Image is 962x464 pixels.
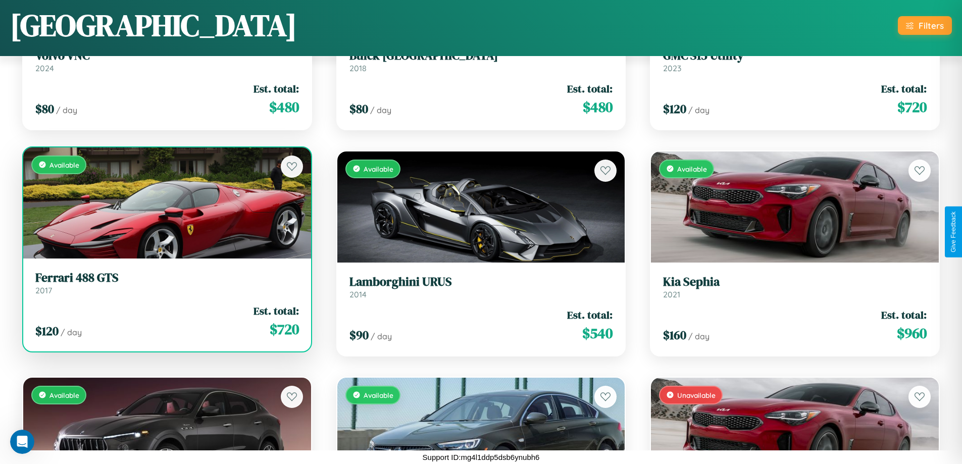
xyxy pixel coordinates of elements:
[582,323,613,343] span: $ 540
[919,20,944,31] div: Filters
[881,81,927,96] span: Est. total:
[349,63,367,73] span: 2018
[349,275,613,289] h3: Lamborghini URUS
[663,100,686,117] span: $ 120
[49,161,79,169] span: Available
[35,48,299,73] a: Volvo VNC2024
[663,48,927,63] h3: GMC S15 Utility
[897,97,927,117] span: $ 720
[567,307,613,322] span: Est. total:
[677,391,716,399] span: Unavailable
[349,289,367,299] span: 2014
[35,271,299,295] a: Ferrari 488 GTS2017
[423,450,540,464] p: Support ID: mg4l1ddp5dsb6ynubh6
[56,105,77,115] span: / day
[567,81,613,96] span: Est. total:
[583,97,613,117] span: $ 480
[61,327,82,337] span: / day
[35,285,52,295] span: 2017
[370,105,391,115] span: / day
[349,48,613,63] h3: Buick [GEOGRAPHIC_DATA]
[663,275,927,299] a: Kia Sephia2021
[677,165,707,173] span: Available
[35,271,299,285] h3: Ferrari 488 GTS
[663,275,927,289] h3: Kia Sephia
[371,331,392,341] span: / day
[349,100,368,117] span: $ 80
[35,100,54,117] span: $ 80
[10,430,34,454] iframe: Intercom live chat
[688,105,710,115] span: / day
[35,48,299,63] h3: Volvo VNC
[349,48,613,73] a: Buick [GEOGRAPHIC_DATA]2018
[49,391,79,399] span: Available
[270,319,299,339] span: $ 720
[254,81,299,96] span: Est. total:
[349,327,369,343] span: $ 90
[663,48,927,73] a: GMC S15 Utility2023
[881,307,927,322] span: Est. total:
[898,16,952,35] button: Filters
[10,5,297,46] h1: [GEOGRAPHIC_DATA]
[897,323,927,343] span: $ 960
[35,323,59,339] span: $ 120
[663,63,681,73] span: 2023
[688,331,710,341] span: / day
[35,63,54,73] span: 2024
[663,289,680,299] span: 2021
[663,327,686,343] span: $ 160
[364,391,393,399] span: Available
[254,303,299,318] span: Est. total:
[364,165,393,173] span: Available
[349,275,613,299] a: Lamborghini URUS2014
[950,212,957,252] div: Give Feedback
[269,97,299,117] span: $ 480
